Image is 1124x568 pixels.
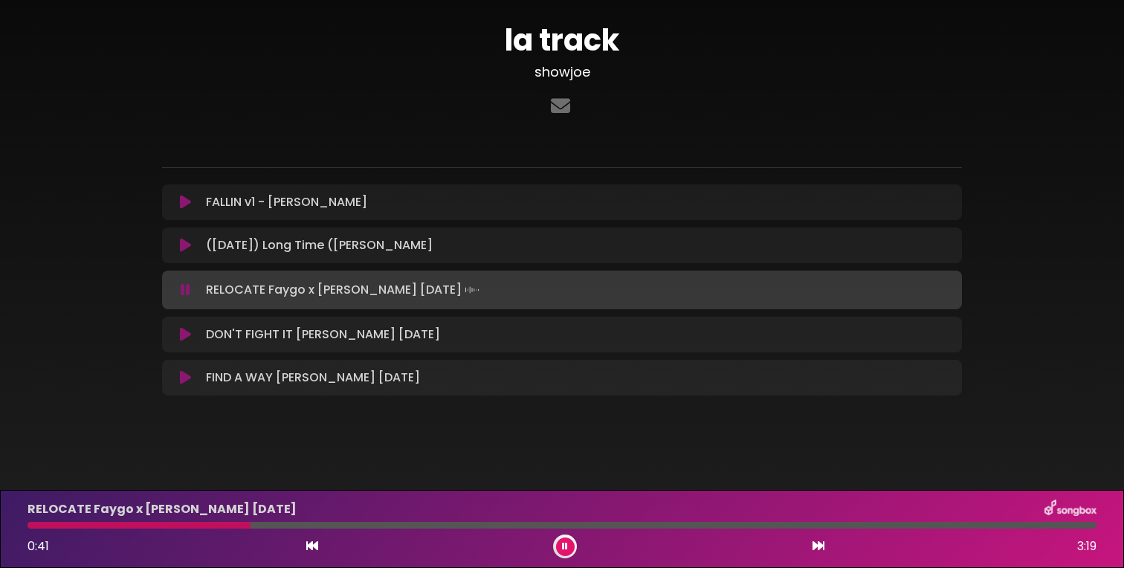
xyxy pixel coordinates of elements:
img: waveform4.gif [462,280,482,300]
p: ([DATE]) Long Time ([PERSON_NAME] [206,236,433,254]
p: DON'T FIGHT IT [PERSON_NAME] [DATE] [206,326,440,343]
h1: la track [162,22,962,58]
p: RELOCATE Faygo x [PERSON_NAME] [DATE] [206,280,482,300]
h3: showjoe [162,64,962,80]
p: FALLIN v1 - [PERSON_NAME] [206,193,367,211]
p: FIND A WAY [PERSON_NAME] [DATE] [206,369,420,387]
